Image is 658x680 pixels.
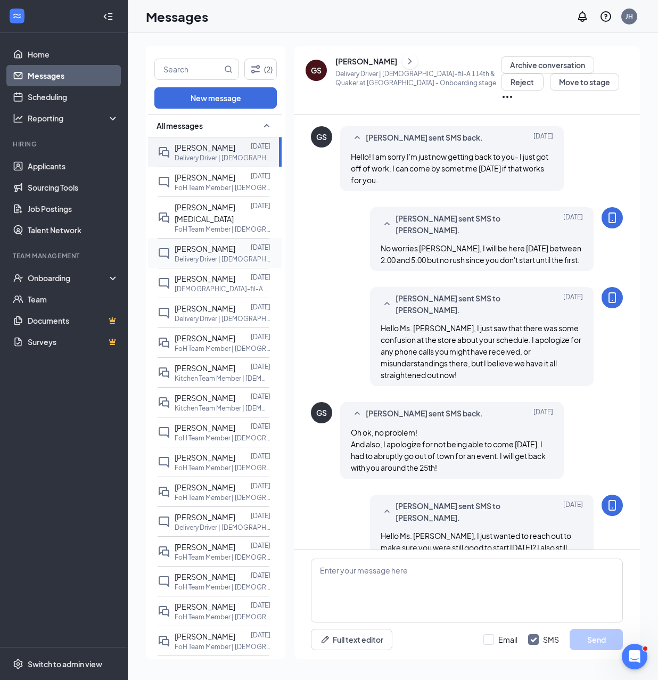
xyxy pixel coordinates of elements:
[175,642,270,651] p: FoH Team Member | [DEMOGRAPHIC_DATA]-fil-A 114th & Quaker at [GEOGRAPHIC_DATA]
[576,10,589,23] svg: Notifications
[563,292,583,316] span: [DATE]
[13,659,23,669] svg: Settings
[103,11,113,22] svg: Collapse
[175,393,235,403] span: [PERSON_NAME]
[533,407,553,420] span: [DATE]
[251,422,270,431] p: [DATE]
[175,423,235,432] span: [PERSON_NAME]
[396,212,535,236] span: [PERSON_NAME] sent SMS to [PERSON_NAME].
[501,56,594,73] button: Archive conversation
[251,142,270,151] p: [DATE]
[244,59,277,80] button: Filter (2)
[158,426,170,439] svg: ChatInactive
[175,314,270,323] p: Delivery Driver | [DEMOGRAPHIC_DATA]-fil-A 82nd & University at [GEOGRAPHIC_DATA]
[251,571,270,580] p: [DATE]
[175,143,235,152] span: [PERSON_NAME]
[251,362,270,371] p: [DATE]
[13,140,117,149] div: Hiring
[175,612,270,621] p: FoH Team Member | [DEMOGRAPHIC_DATA]-fil-A 114th & Quaker at [GEOGRAPHIC_DATA]
[381,505,393,518] svg: SmallChevronUp
[249,63,262,76] svg: Filter
[335,69,501,87] p: Delivery Driver | [DEMOGRAPHIC_DATA]-fil-A 114th & Quaker at [GEOGRAPHIC_DATA] - Onboarding stage
[251,243,270,252] p: [DATE]
[251,630,270,640] p: [DATE]
[563,212,583,236] span: [DATE]
[28,113,119,124] div: Reporting
[335,56,397,67] div: [PERSON_NAME]
[351,132,364,144] svg: SmallChevronUp
[158,486,170,498] svg: DoubleChat
[28,65,119,86] a: Messages
[28,289,119,310] a: Team
[351,428,546,472] span: Oh ok, no problem! And also, I apologize for not being able to come [DATE]. I had to abruptly go ...
[396,292,535,316] span: [PERSON_NAME] sent SMS to [PERSON_NAME].
[28,155,119,177] a: Applicants
[158,366,170,379] svg: DoubleChat
[175,512,235,522] span: [PERSON_NAME]
[606,211,619,224] svg: MobileSms
[251,452,270,461] p: [DATE]
[260,119,273,132] svg: SmallChevronUp
[175,482,235,492] span: [PERSON_NAME]
[28,44,119,65] a: Home
[320,634,331,645] svg: Pen
[366,407,483,420] span: [PERSON_NAME] sent SMS back.
[251,392,270,401] p: [DATE]
[563,500,583,523] span: [DATE]
[251,511,270,520] p: [DATE]
[175,255,270,264] p: Delivery Driver | [DEMOGRAPHIC_DATA]-fil-A 114th & Quaker at [GEOGRAPHIC_DATA]
[12,11,22,21] svg: WorkstreamLogo
[175,225,270,234] p: FoH Team Member | [DEMOGRAPHIC_DATA]- fil-A 82nd & University at [GEOGRAPHIC_DATA]
[251,273,270,282] p: [DATE]
[175,153,270,162] p: Delivery Driver | [DEMOGRAPHIC_DATA]-fil-A 114th & Quaker at [GEOGRAPHIC_DATA]
[175,304,235,313] span: [PERSON_NAME]
[311,629,392,650] button: Full text editorPen
[533,132,553,144] span: [DATE]
[158,515,170,528] svg: ChatInactive
[251,481,270,490] p: [DATE]
[224,65,233,73] svg: MagnifyingGlass
[175,453,235,462] span: [PERSON_NAME]
[175,572,235,581] span: [PERSON_NAME]
[28,273,110,283] div: Onboarding
[158,307,170,319] svg: ChatInactive
[501,73,544,91] button: Reject
[550,73,619,91] button: Move to stage
[13,113,23,124] svg: Analysis
[158,146,170,159] svg: DoubleChat
[316,407,327,418] div: GS
[251,601,270,610] p: [DATE]
[175,583,270,592] p: FoH Team Member | [DEMOGRAPHIC_DATA]- fil-A 82nd & University at [GEOGRAPHIC_DATA]
[28,331,119,353] a: SurveysCrown
[175,274,235,283] span: [PERSON_NAME]
[158,176,170,189] svg: ChatInactive
[501,91,514,103] svg: Ellipses
[28,86,119,108] a: Scheduling
[316,132,327,142] div: GS
[606,499,619,512] svg: MobileSms
[251,201,270,210] p: [DATE]
[175,632,235,641] span: [PERSON_NAME]
[351,407,364,420] svg: SmallChevronUp
[175,202,235,224] span: [PERSON_NAME][MEDICAL_DATA]
[158,456,170,469] svg: ChatInactive
[158,211,170,224] svg: DoubleChat
[599,10,612,23] svg: QuestionInfo
[175,284,270,293] p: [DEMOGRAPHIC_DATA]-fil-A Shift Lead | [GEOGRAPHIC_DATA] | 114th & Quaker at [GEOGRAPHIC_DATA]
[626,12,633,21] div: JH
[13,251,117,260] div: Team Management
[155,59,222,79] input: Search
[381,531,581,587] span: Hello Ms. [PERSON_NAME], I just wanted to reach out to make sure you were still good to start [DA...
[251,171,270,181] p: [DATE]
[175,244,235,253] span: [PERSON_NAME]
[175,433,270,443] p: FoH Team Member | [DEMOGRAPHIC_DATA]-fil-A 114th & Quaker at [GEOGRAPHIC_DATA]
[158,277,170,290] svg: ChatInactive
[311,65,322,76] div: GS
[28,310,119,331] a: DocumentsCrown
[381,243,581,265] span: No worries [PERSON_NAME], I will be here [DATE] between 2:00 and 5:00 but no rush since you don't...
[28,177,119,198] a: Sourcing Tools
[28,198,119,219] a: Job Postings
[251,541,270,550] p: [DATE]
[146,7,208,26] h1: Messages
[28,659,102,669] div: Switch to admin view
